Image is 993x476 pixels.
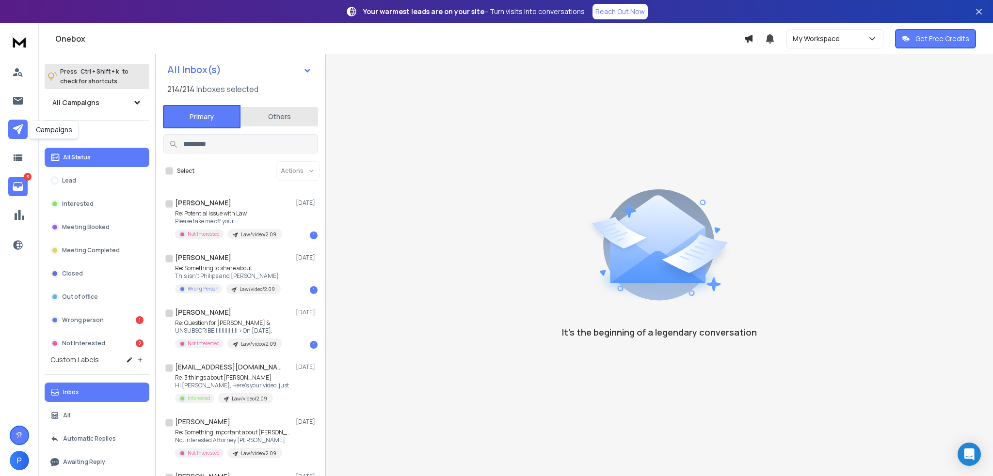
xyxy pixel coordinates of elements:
button: All [45,406,149,425]
h3: Custom Labels [50,355,99,365]
p: – Turn visits into conversations [363,7,585,16]
button: Get Free Credits [895,29,976,48]
p: Out of office [62,293,98,301]
div: 2 [136,339,144,347]
h3: Inboxes selected [196,83,258,95]
button: Others [240,106,318,127]
button: P [10,451,29,470]
h1: All Campaigns [52,98,99,107]
p: All Status [63,154,91,161]
button: Awaiting Reply [45,452,149,472]
p: Law/video/2.09 [241,450,276,457]
h1: All Inbox(s) [167,65,221,75]
div: 1 [310,341,318,349]
p: Awaiting Reply [63,458,105,466]
p: Inbox [63,388,79,396]
h1: [PERSON_NAME] [175,253,231,262]
a: 3 [8,177,28,196]
h1: [PERSON_NAME] [175,417,230,427]
p: Interested [62,200,94,208]
p: Closed [62,270,83,277]
p: Not Interested [188,340,220,347]
button: All Campaigns [45,93,149,112]
p: UNSUBSCRIBE!!!!!!!!!!!!!!!! > On [DATE], [175,327,282,335]
p: Lead [62,177,76,184]
p: [DATE] [296,199,318,207]
p: [DATE] [296,308,318,316]
p: It’s the beginning of a legendary conversation [562,325,757,339]
div: 1 [310,231,318,239]
button: Out of office [45,287,149,307]
p: This isn't Philips and [PERSON_NAME] [175,272,281,280]
h1: [EMAIL_ADDRESS][DOMAIN_NAME] [175,362,282,372]
p: Re: Something to share about [175,264,281,272]
button: Inbox [45,383,149,402]
p: [DATE] [296,418,318,426]
span: Ctrl + Shift + k [79,66,120,77]
p: Wrong Person [188,285,218,292]
p: Re: Something important about [PERSON_NAME] [175,429,291,436]
p: Automatic Replies [63,435,116,443]
span: 214 / 214 [167,83,194,95]
p: Hi [PERSON_NAME], Here’s your video, just [175,382,289,389]
button: All Inbox(s) [160,60,320,79]
button: Interested [45,194,149,214]
p: Not interested Attorney [PERSON_NAME] [175,436,291,444]
button: Primary [163,105,240,128]
h1: [PERSON_NAME] [175,307,231,317]
div: Open Intercom Messenger [958,443,981,466]
p: Not Interested [188,449,220,457]
button: All Status [45,148,149,167]
p: Not Interested [62,339,105,347]
h3: Filters [45,128,149,142]
p: My Workspace [793,34,844,44]
p: Press to check for shortcuts. [60,67,128,86]
strong: Your warmest leads are on your site [363,7,484,16]
p: Re: Question for [PERSON_NAME] & [175,319,282,327]
p: Re: 3 things about [PERSON_NAME] [175,374,289,382]
div: 1 [310,286,318,294]
p: Get Free Credits [915,34,969,44]
button: Wrong person1 [45,310,149,330]
p: [DATE] [296,254,318,261]
p: Reach Out Now [595,7,645,16]
p: Not Interested [188,230,220,238]
p: Law/video/2.09 [241,340,276,348]
label: Select [177,167,194,175]
p: Meeting Booked [62,223,110,231]
p: Interested [188,395,210,402]
button: Closed [45,264,149,283]
button: Not Interested2 [45,334,149,353]
div: Campaigns [30,121,79,139]
p: Law/video/2.09 [240,286,275,293]
div: 1 [136,316,144,324]
p: Re: Potential issue with Law [175,210,282,217]
img: logo [10,33,29,51]
p: Law/video/2.09 [241,231,276,238]
p: [DATE] [296,363,318,371]
button: Meeting Booked [45,217,149,237]
button: Meeting Completed [45,241,149,260]
p: Meeting Completed [62,246,120,254]
h1: Onebox [55,33,744,45]
button: Lead [45,171,149,190]
p: Law/video/2.09 [232,395,267,402]
p: 3 [24,173,32,181]
p: Please take me off your [175,217,282,225]
h1: [PERSON_NAME] [175,198,231,208]
a: Reach Out Now [593,4,648,19]
p: All [63,412,70,419]
button: Automatic Replies [45,429,149,448]
p: Wrong person [62,316,104,324]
